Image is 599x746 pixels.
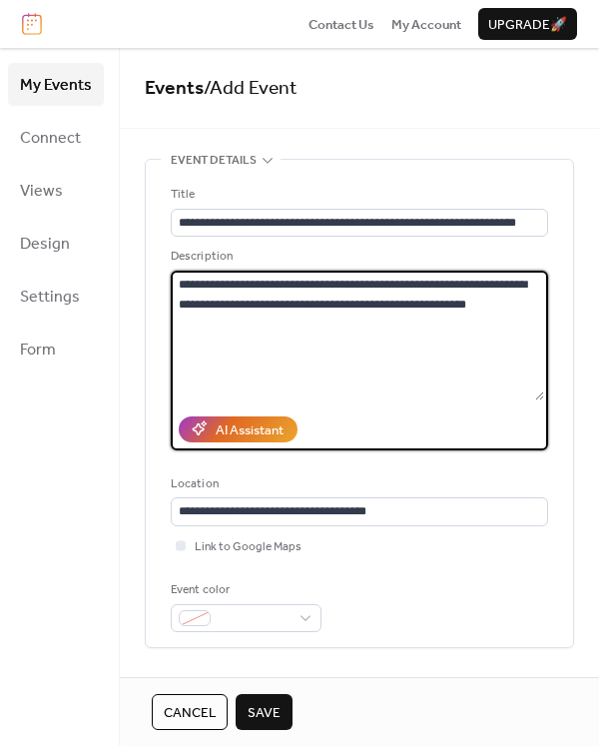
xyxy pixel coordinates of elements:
span: My Account [391,15,461,35]
span: Upgrade 🚀 [488,15,567,35]
a: Events [145,70,204,107]
div: Description [171,247,544,267]
a: Settings [8,275,104,318]
span: My Events [20,70,92,101]
a: Form [8,328,104,371]
button: Upgrade🚀 [478,8,577,40]
div: Title [171,185,544,205]
span: Form [20,335,56,366]
a: Views [8,169,104,212]
a: My Account [391,14,461,34]
span: Date and time [171,672,256,692]
div: Location [171,474,544,494]
span: Event details [171,151,257,171]
span: Contact Us [308,15,374,35]
span: Design [20,229,70,260]
button: Save [236,694,293,730]
div: Event color [171,580,317,600]
img: logo [22,13,42,35]
span: Views [20,176,63,207]
span: Save [248,703,281,723]
span: / Add Event [204,70,298,107]
span: Connect [20,123,81,154]
a: Connect [8,116,104,159]
a: My Events [8,63,104,106]
a: Design [8,222,104,265]
a: Contact Us [308,14,374,34]
span: Link to Google Maps [195,537,301,557]
button: AI Assistant [179,416,298,442]
span: Settings [20,282,80,313]
div: AI Assistant [216,420,284,440]
button: Cancel [152,694,228,730]
span: Cancel [164,703,216,723]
